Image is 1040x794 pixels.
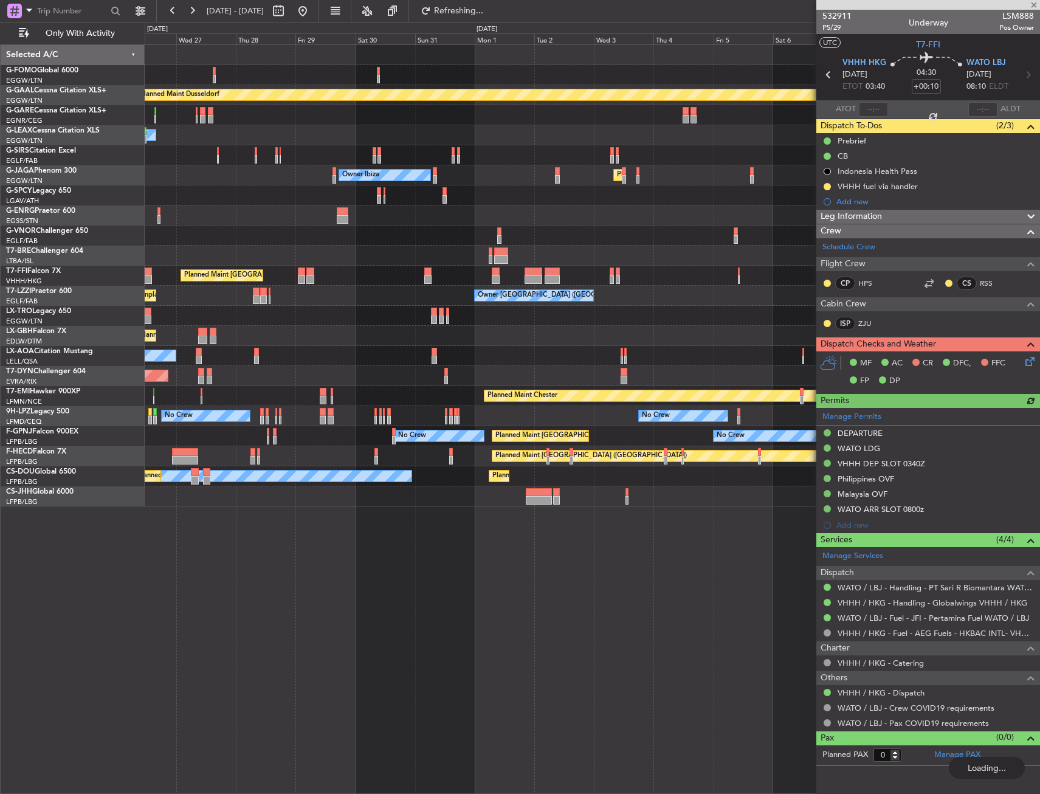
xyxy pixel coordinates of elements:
[838,703,994,713] a: WATO / LBJ - Crew COVID19 requirements
[492,467,684,485] div: Planned Maint [GEOGRAPHIC_DATA] ([GEOGRAPHIC_DATA])
[6,497,38,506] a: LFPB/LBG
[37,2,107,20] input: Trip Number
[398,427,426,445] div: No Crew
[836,103,856,116] span: ATOT
[966,57,1006,69] span: WATO LBJ
[6,348,34,355] span: LX-AOA
[495,447,687,465] div: Planned Maint [GEOGRAPHIC_DATA] ([GEOGRAPHIC_DATA])
[923,357,933,370] span: CR
[822,550,883,562] a: Manage Services
[996,731,1014,744] span: (0/0)
[6,196,39,205] a: LGAV/ATH
[6,288,72,295] a: T7-LZZIPraetor 600
[821,257,866,271] span: Flight Crew
[6,107,106,114] a: G-GARECessna Citation XLS+
[1000,103,1021,116] span: ALDT
[6,147,29,154] span: G-SIRS
[32,29,128,38] span: Only With Activity
[6,297,38,306] a: EGLF/FAB
[6,328,33,335] span: LX-GBH
[966,81,986,93] span: 08:10
[487,387,557,405] div: Planned Maint Chester
[6,87,106,94] a: G-GAALCessna Citation XLS+
[6,247,83,255] a: T7-BREChallenger 604
[773,33,833,44] div: Sat 6
[6,377,36,386] a: EVRA/RIX
[889,375,900,387] span: DP
[6,437,38,446] a: LFPB/LBG
[6,448,33,455] span: F-HECD
[6,488,74,495] a: CS-JHHGlobal 6000
[6,207,35,215] span: G-ENRG
[165,407,193,425] div: No Crew
[6,397,42,406] a: LFMN/NCE
[842,57,886,69] span: VHHH HKG
[6,216,38,226] a: EGSS/STN
[821,297,866,311] span: Cabin Crew
[475,33,534,44] div: Mon 1
[6,468,76,475] a: CS-DOUGlobal 6500
[822,749,868,761] label: Planned PAX
[6,457,38,466] a: LFPB/LBG
[996,533,1014,546] span: (4/4)
[860,357,872,370] span: MF
[534,33,594,44] div: Tue 2
[909,16,948,29] div: Underway
[6,227,36,235] span: G-VNOR
[838,658,924,668] a: VHHH / HKG - Catering
[6,388,80,395] a: T7-EMIHawker 900XP
[117,33,176,44] div: Tue 26
[184,266,387,285] div: Planned Maint [GEOGRAPHIC_DATA] ([GEOGRAPHIC_DATA] Intl)
[6,288,31,295] span: T7-LZZI
[6,167,77,174] a: G-JAGAPhenom 300
[207,5,264,16] span: [DATE] - [DATE]
[6,187,32,195] span: G-SPCY
[6,337,42,346] a: EDLW/DTM
[495,427,687,445] div: Planned Maint [GEOGRAPHIC_DATA] ([GEOGRAPHIC_DATA])
[980,278,1007,289] a: RSS
[6,87,34,94] span: G-GAAL
[821,119,882,133] span: Dispatch To-Dos
[838,628,1034,638] a: VHHH / HKG - Fuel - AEG Fuels - HKBAC INTL- VHHH / HKG
[821,641,850,655] span: Charter
[6,428,32,435] span: F-GPNJ
[6,156,38,165] a: EGLF/FAB
[342,166,379,184] div: Owner Ibiza
[6,388,30,395] span: T7-EMI
[821,671,847,685] span: Others
[6,308,71,315] a: LX-TROLegacy 650
[6,176,43,185] a: EGGW/LTN
[957,277,977,290] div: CS
[6,268,27,275] span: T7-FFI
[838,151,848,161] div: CB
[991,357,1005,370] span: FFC
[966,69,991,81] span: [DATE]
[821,731,834,745] span: Pax
[6,328,66,335] a: LX-GBHFalcon 7X
[996,119,1014,132] span: (2/3)
[617,166,808,184] div: Planned Maint [GEOGRAPHIC_DATA] ([GEOGRAPHIC_DATA])
[147,24,168,35] div: [DATE]
[821,337,936,351] span: Dispatch Checks and Weather
[6,67,37,74] span: G-FOMO
[819,37,841,48] button: UTC
[999,22,1034,33] span: Pos Owner
[6,147,76,154] a: G-SIRSCitation Excel
[822,241,875,254] a: Schedule Crew
[821,210,882,224] span: Leg Information
[6,417,41,426] a: LFMD/CEQ
[6,477,38,486] a: LFPB/LBG
[842,69,867,81] span: [DATE]
[717,427,745,445] div: No Crew
[6,448,66,455] a: F-HECDFalcon 7X
[838,613,1029,623] a: WATO / LBJ - Fuel - JFI - Pertamina Fuel WATO / LBJ
[821,224,841,238] span: Crew
[6,167,34,174] span: G-JAGA
[999,10,1034,22] span: LSM888
[821,566,854,580] span: Dispatch
[835,277,855,290] div: CP
[714,33,773,44] div: Fri 5
[415,1,488,21] button: Refreshing...
[949,757,1025,779] div: Loading...
[6,408,69,415] a: 9H-LPZLegacy 500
